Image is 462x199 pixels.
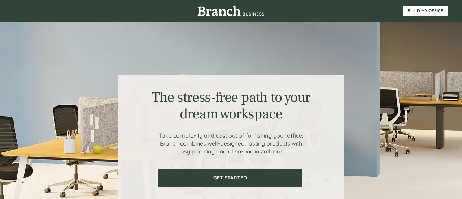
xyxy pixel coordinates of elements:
[403,6,448,16] a: BUILD MY OFFICE
[159,175,301,181] span: GET STARTED
[158,169,302,187] a: GET STARTED
[403,8,448,13] span: BUILD MY OFFICE
[152,88,310,123] span: The stress-free path to your dream workspace
[159,132,303,155] span: Take complexity and cost out of furnishing your office. Branch combines well-designed, lasting pr...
